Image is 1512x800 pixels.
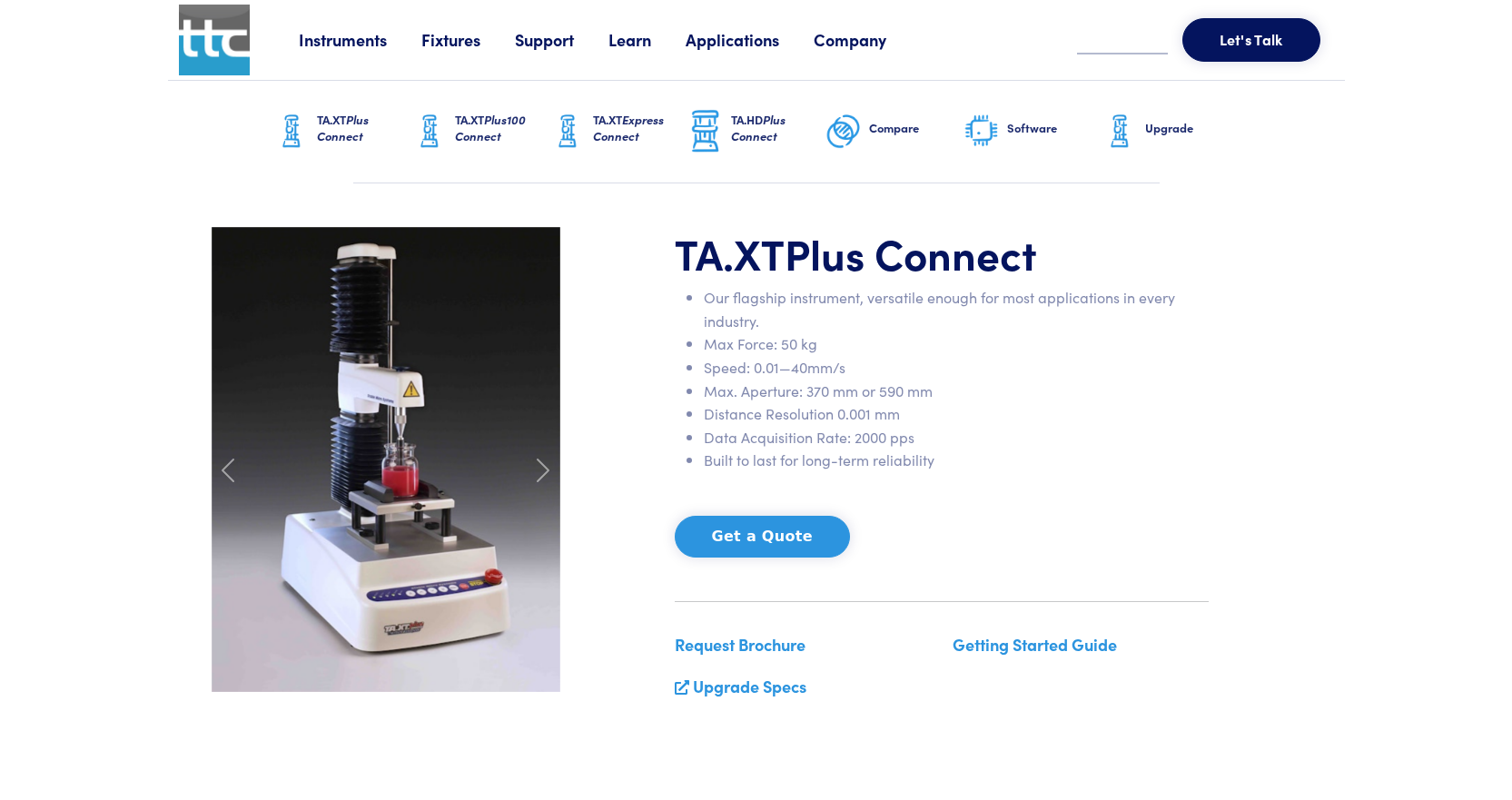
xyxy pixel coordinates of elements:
[593,112,687,144] h6: TA.XT
[964,113,1000,151] img: software-graphic.png
[549,109,586,154] img: ta-xt-graphic.png
[686,28,814,51] a: Applications
[1182,18,1320,62] button: Let's Talk
[953,633,1117,656] a: Getting Started Guide
[455,111,526,144] span: Plus100 Connect
[455,112,549,144] h6: TA.XT
[593,111,664,144] span: Express Connect
[411,109,448,154] img: ta-xt-graphic.png
[704,380,1209,403] li: Max. Aperture: 370 mm or 590 mm
[825,81,964,183] a: Compare
[675,633,805,656] a: Request Brochure
[421,28,515,51] a: Fixtures
[731,111,786,144] span: Plus Connect
[675,227,1209,280] h1: TA.XT
[825,109,862,154] img: compare-graphic.png
[785,223,1037,281] span: Plus Connect
[964,81,1102,183] a: Software
[608,28,686,51] a: Learn
[317,112,411,144] h6: TA.XT
[1102,81,1240,183] a: Upgrade
[687,108,724,155] img: ta-hd-graphic.png
[273,109,310,154] img: ta-xt-graphic.png
[411,81,549,183] a: TA.XTPlus100 Connect
[704,426,1209,449] li: Data Acquisition Rate: 2000 pps
[704,332,1209,356] li: Max Force: 50 kg
[731,112,825,144] h6: TA.HD
[675,516,850,558] button: Get a Quote
[704,402,1209,426] li: Distance Resolution 0.001 mm
[299,28,421,51] a: Instruments
[515,28,608,51] a: Support
[1102,109,1138,154] img: ta-xt-graphic.png
[317,111,369,144] span: Plus Connect
[179,5,250,75] img: ttc_logo_1x1_v1.0.png
[693,675,806,697] a: Upgrade Specs
[869,120,964,136] h6: Compare
[273,81,411,183] a: TA.XTPlus Connect
[1007,120,1102,136] h6: Software
[814,28,921,51] a: Company
[549,81,687,183] a: TA.XTExpress Connect
[1145,120,1240,136] h6: Upgrade
[704,356,1209,380] li: Speed: 0.01—40mm/s
[704,449,1209,472] li: Built to last for long-term reliability
[212,227,560,692] img: carousel-ta-xt-plus-bloom.jpg
[704,286,1209,332] li: Our flagship instrument, versatile enough for most applications in every industry.
[687,81,825,183] a: TA.HDPlus Connect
